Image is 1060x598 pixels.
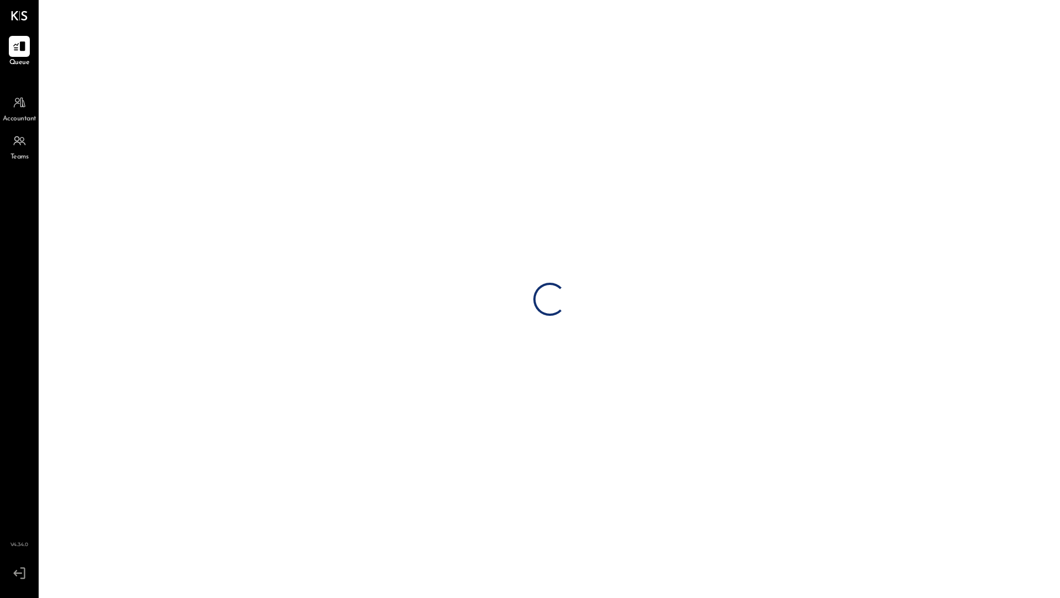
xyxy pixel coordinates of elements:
span: Accountant [3,114,36,124]
span: Teams [10,152,29,162]
a: Accountant [1,92,38,124]
a: Teams [1,130,38,162]
span: Queue [9,58,30,68]
a: Queue [1,36,38,68]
